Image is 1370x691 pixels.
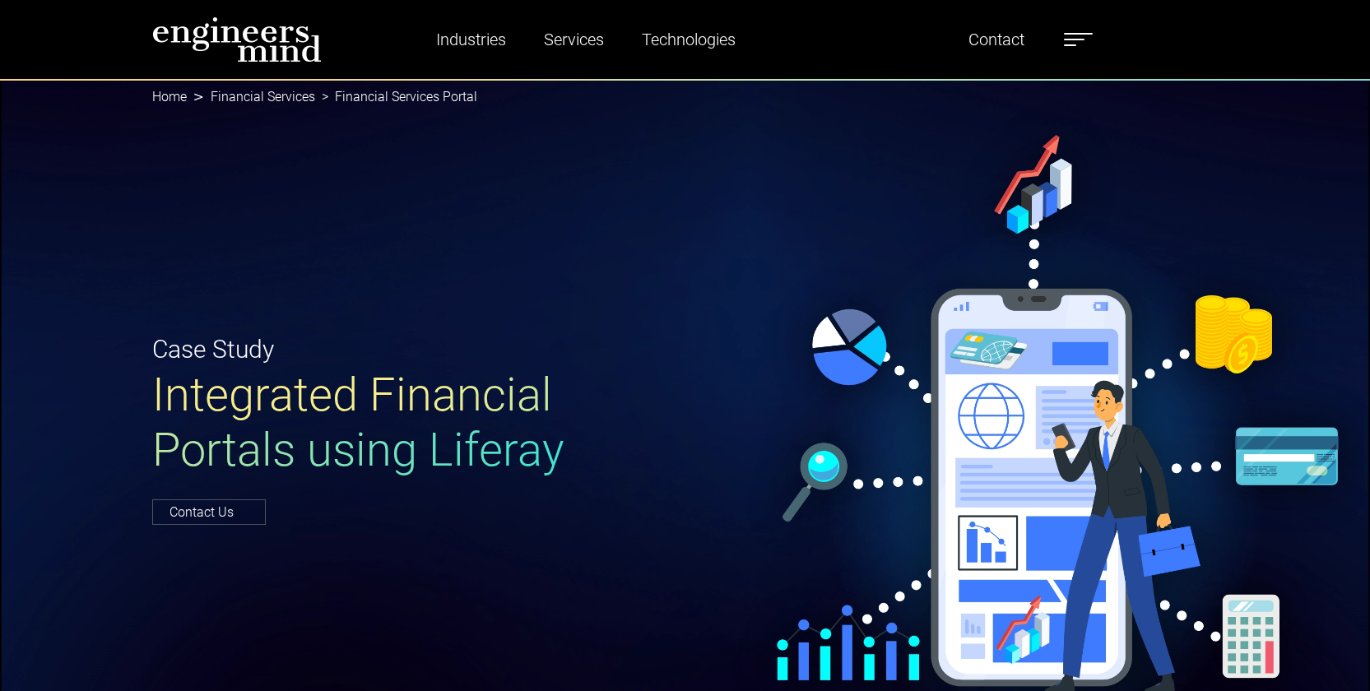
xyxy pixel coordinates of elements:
a: Contact [962,21,1031,58]
p: Case Study [152,331,676,368]
span: Integrated Financial Portals using Liferay [152,368,564,477]
a: Services [537,21,611,58]
li: Financial Services Portal [315,87,477,107]
a: Home [152,89,187,104]
a: Technologies [635,21,742,58]
nav: breadcrumb [152,79,1219,115]
img: logo [152,16,322,63]
a: Industries [430,21,513,58]
a: Financial Services [211,89,315,104]
a: Contact Us [152,499,266,525]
